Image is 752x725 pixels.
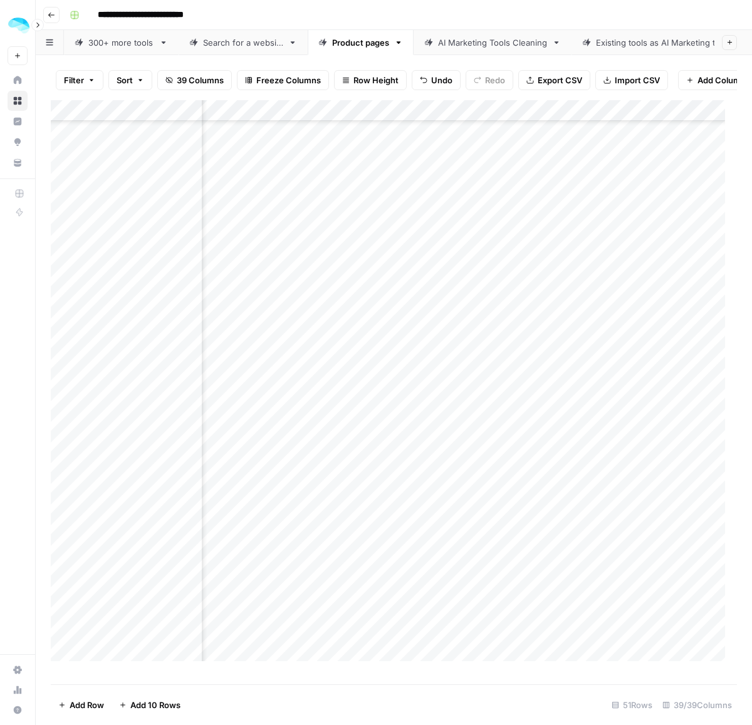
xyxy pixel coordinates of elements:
a: Usage [8,680,28,700]
button: Export CSV [518,70,590,90]
div: AI Marketing Tools Cleaning [438,36,547,49]
button: Import CSV [595,70,668,90]
div: 300+ more tools [88,36,154,49]
a: Browse [8,91,28,111]
span: Export CSV [538,74,582,86]
span: Add Row [70,699,104,711]
span: Import CSV [615,74,660,86]
a: Opportunities [8,132,28,152]
button: Filter [56,70,103,90]
div: Existing tools as AI Marketing tools [596,36,731,49]
button: Sort [108,70,152,90]
a: Insights [8,111,28,131]
div: 51 Rows [607,695,657,715]
button: 39 Columns [157,70,232,90]
a: Settings [8,660,28,680]
span: Redo [485,74,505,86]
span: Undo [431,74,452,86]
a: Search for a website [179,30,308,55]
a: Product pages [308,30,414,55]
span: Sort [117,74,133,86]
a: 300+ more tools [64,30,179,55]
a: AI Marketing Tools Cleaning [414,30,572,55]
button: Row Height [334,70,407,90]
span: Add Column [697,74,746,86]
a: Your Data [8,153,28,173]
button: Add Row [51,695,112,715]
div: Search for a website [203,36,283,49]
span: Filter [64,74,84,86]
button: Help + Support [8,700,28,720]
button: Workspace: ColdiQ [8,10,28,41]
button: Add 10 Rows [112,695,188,715]
span: Add 10 Rows [130,699,180,711]
span: 39 Columns [177,74,224,86]
a: Home [8,70,28,90]
div: Product pages [332,36,389,49]
img: ColdiQ Logo [8,14,30,37]
button: Redo [466,70,513,90]
div: 39/39 Columns [657,695,737,715]
button: Freeze Columns [237,70,329,90]
button: Undo [412,70,461,90]
span: Row Height [353,74,399,86]
span: Freeze Columns [256,74,321,86]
